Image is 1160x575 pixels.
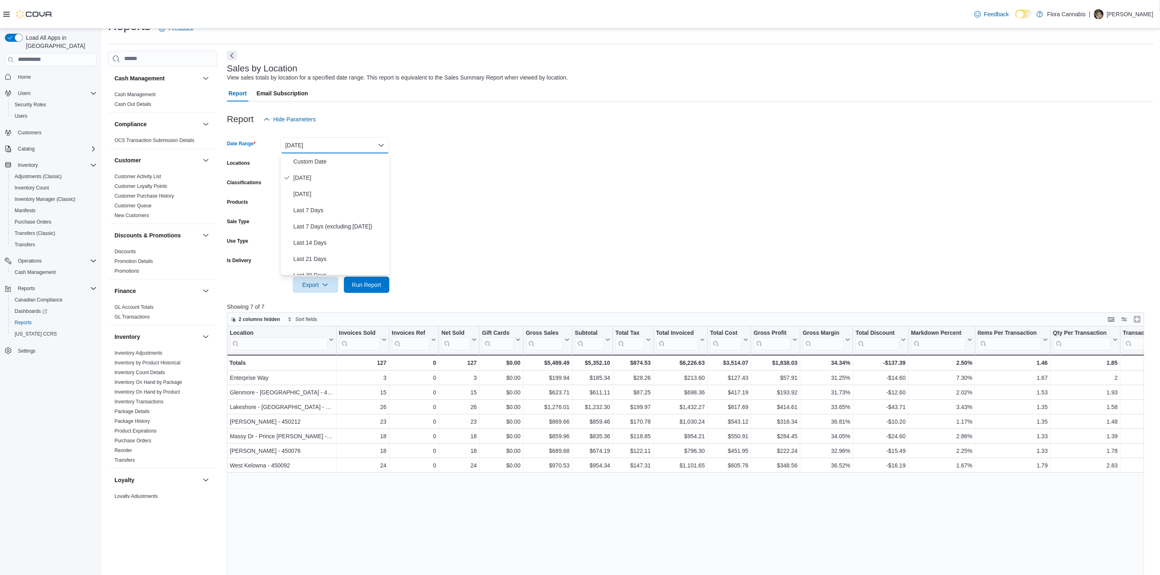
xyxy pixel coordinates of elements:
a: Inventory Transactions [114,399,164,405]
button: Run Report [344,277,389,293]
div: 2.50% [911,358,972,368]
p: Showing 7 of 7 [227,303,1154,311]
button: Compliance [114,120,199,128]
span: Inventory Count [11,183,97,193]
span: Last 30 Days [294,270,386,280]
div: Gross Profit [754,329,791,337]
a: Customer Activity List [114,174,161,179]
button: Customers [2,127,100,138]
span: Settings [15,345,97,355]
span: Dark Mode [1015,18,1016,19]
div: $6,226.63 [656,358,705,368]
a: Customer Purchase History [114,193,174,199]
div: Total Invoiced [656,329,698,337]
button: Qty Per Transaction [1053,329,1117,350]
span: Users [15,113,27,119]
div: Gross Sales [526,329,563,337]
button: Operations [2,255,100,267]
span: Export [298,277,333,293]
span: Transfers (Classic) [15,230,55,237]
div: Total Invoiced [656,329,698,350]
a: GL Transactions [114,314,150,320]
button: Inventory [201,332,211,342]
div: $0.00 [482,358,521,368]
button: Markdown Percent [911,329,972,350]
button: Inventory Manager (Classic) [8,194,100,205]
span: Inventory [15,160,97,170]
button: Next [227,51,237,60]
button: Discounts & Promotions [201,230,211,240]
button: Gross Sales [526,329,570,350]
a: Settings [15,346,39,356]
span: Inventory Manager (Classic) [15,196,76,202]
a: Adjustments (Classic) [11,172,65,181]
a: Canadian Compliance [11,295,66,305]
a: Customers [15,128,45,138]
a: Reports [11,318,35,327]
a: Inventory Count [11,183,52,193]
div: $87.25 [616,388,651,397]
label: Products [227,199,248,205]
div: 127 [339,358,386,368]
span: Cash Management [114,91,156,98]
span: Transfers [11,240,97,250]
button: Export [293,277,338,293]
a: Package History [114,418,150,424]
div: $5,489.49 [526,358,570,368]
button: Canadian Compliance [8,294,100,306]
div: 3 [441,373,477,383]
h3: Finance [114,287,136,295]
button: Total Invoiced [656,329,705,350]
a: Dashboards [11,306,50,316]
div: Finance [108,302,217,325]
span: Inventory by Product Historical [114,360,181,366]
div: Total Tax [616,329,644,350]
button: Sort fields [284,314,320,324]
a: Inventory On Hand by Package [114,379,182,385]
div: Items Per Transaction [978,329,1041,337]
label: Locations [227,160,250,166]
div: Discounts & Promotions [108,247,217,279]
div: $623.71 [526,388,570,397]
span: Discounts [114,248,136,255]
span: Inventory On Hand by Package [114,379,182,385]
span: Run Report [352,281,381,289]
div: $3,514.07 [710,358,748,368]
span: Dashboards [15,308,47,314]
span: Adjustments (Classic) [15,173,62,180]
span: Inventory [18,162,38,168]
a: Feedback [971,6,1012,22]
span: Cash Management [15,269,56,276]
div: $0.00 [482,373,521,383]
a: Users [11,111,30,121]
div: Markdown Percent [911,329,966,350]
span: Sort fields [296,316,317,323]
div: $213.60 [656,373,705,383]
span: Purchase Orders [15,219,52,225]
div: Gross Margin [803,329,844,337]
button: Catalog [15,144,38,154]
h3: Sales by Location [227,64,298,73]
button: Cash Management [114,74,199,82]
div: Gross Sales [526,329,563,350]
h3: Inventory [114,333,140,341]
span: Reports [15,319,32,326]
div: $611.11 [575,388,610,397]
button: Compliance [201,119,211,129]
div: -$137.39 [855,358,905,368]
div: Invoices Ref [392,329,430,337]
input: Dark Mode [1015,10,1033,18]
button: Users [2,88,100,99]
button: Settings [2,345,100,356]
span: Washington CCRS [11,329,97,339]
a: OCS Transaction Submission Details [114,138,194,143]
div: Gross Profit [754,329,791,350]
nav: Complex example [5,68,97,378]
a: Customer Queue [114,203,151,209]
button: Transfers (Classic) [8,228,100,239]
span: Users [18,90,30,97]
h3: Loyalty [114,476,134,484]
